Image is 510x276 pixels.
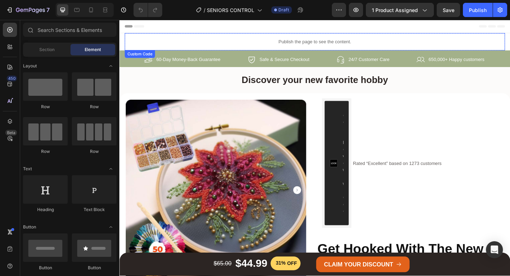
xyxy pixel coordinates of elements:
[207,6,254,14] span: SENIORS CONTROL
[278,7,289,13] span: Draft
[23,265,68,271] div: Button
[85,46,101,53] span: Element
[169,260,181,269] div: 31%
[125,257,161,273] div: $44.99
[46,6,50,14] p: 7
[23,166,32,172] span: Text
[72,265,117,271] div: Button
[72,104,117,110] div: Row
[7,34,37,40] div: Custom Code
[40,39,110,47] p: 60-Day Money-Back Guarantee
[105,60,117,72] span: Toggle open
[134,3,162,17] div: Undo/Redo
[105,163,117,175] span: Toggle open
[254,153,350,159] span: Rated “Excellent” based on 1273 customers
[6,20,419,28] p: Publish the page to see the content.
[214,258,316,275] button: CLAIM YOUR DISCOUNT
[243,93,244,219] div: Loox - Reviews widget
[469,6,487,14] div: Publish
[372,6,418,14] span: 1 product assigned
[222,260,298,272] div: CLAIM YOUR DISCOUNT
[72,206,117,213] div: Text Block
[204,6,205,14] span: /
[105,221,117,233] span: Toggle open
[181,260,194,270] div: OFF
[23,206,68,213] div: Heading
[5,130,17,136] div: Beta
[7,76,17,81] div: 450
[223,88,249,223] button: Loox - Reviews widget
[437,3,460,17] button: Save
[249,39,294,47] p: 24/7 Customer Care
[336,39,397,47] p: 650,000+ Happy customers
[463,3,493,17] button: Publish
[39,46,55,53] span: Section
[23,63,37,69] span: Layout
[486,241,503,258] div: Open Intercom Messenger
[133,60,292,71] strong: Discover your new favorite hobby
[23,148,68,155] div: Row
[189,181,198,189] button: Carousel Next Arrow
[72,148,117,155] div: Row
[23,23,117,37] input: Search Sections & Elements
[23,224,36,230] span: Button
[23,104,68,110] div: Row
[229,152,237,160] img: loox.png
[366,3,434,17] button: 1 product assigned
[3,3,53,17] button: 7
[443,7,454,13] span: Save
[102,260,123,270] div: $65.00
[152,39,206,47] p: Safe & Secure Checkout
[119,20,510,276] iframe: Design area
